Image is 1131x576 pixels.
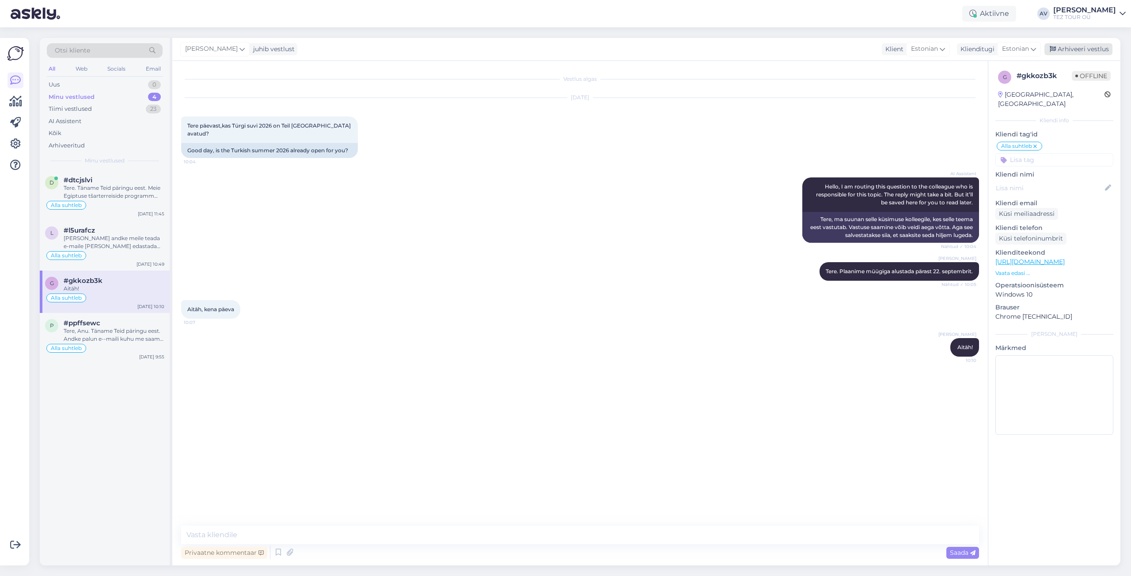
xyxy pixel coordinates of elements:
[996,183,1103,193] input: Lisa nimi
[85,157,125,165] span: Minu vestlused
[1002,44,1029,54] span: Estonian
[49,129,61,138] div: Kõik
[181,547,267,559] div: Privaatne kommentaar
[995,258,1065,266] a: [URL][DOMAIN_NAME]
[995,269,1113,277] p: Vaata edasi ...
[51,346,82,351] span: Alla suhtleb
[995,130,1113,139] p: Kliendi tag'id
[50,322,54,329] span: p
[826,268,973,275] span: Tere. Plaanime müügiga alustada pärast 22. septembrit.
[139,354,164,360] div: [DATE] 9:55
[138,211,164,217] div: [DATE] 11:45
[943,170,976,177] span: AI Assistent
[1053,14,1116,21] div: TEZ TOUR OÜ
[49,93,95,102] div: Minu vestlused
[64,226,95,234] span: #l5urafcz
[995,248,1113,257] p: Klienditeekond
[184,319,217,326] span: 10:07
[962,6,1016,22] div: Aktiivne
[995,290,1113,299] p: Windows 10
[64,327,164,343] div: Tere, Anu. Täname Teid päringu eest. Andke palun e--maili kuhu me saame edastada pakkumised.
[64,319,100,327] span: #ppffsewc
[187,122,352,137] span: Tere päevast,kas Türgi suvi 2026 on Teil [GEOGRAPHIC_DATA] avatud?
[47,63,57,75] div: All
[185,44,238,54] span: [PERSON_NAME]
[995,170,1113,179] p: Kliendi nimi
[64,234,164,250] div: [PERSON_NAME] andke meile teada e-maile [PERSON_NAME] edastada pakkumised. Süsteemis on olemas vi...
[50,280,54,286] span: g
[1001,143,1032,149] span: Alla suhtleb
[941,243,976,250] span: Nähtud ✓ 10:04
[995,223,1113,233] p: Kliendi telefon
[1017,71,1072,81] div: # gkkozb3k
[995,330,1113,338] div: [PERSON_NAME]
[146,105,161,113] div: 23
[1003,74,1007,80] span: g
[181,75,979,83] div: Vestlus algas
[49,80,60,89] div: Uus
[148,80,161,89] div: 0
[1053,7,1126,21] a: [PERSON_NAME]TEZ TOUR OÜ
[144,63,163,75] div: Email
[995,281,1113,290] p: Operatsioonisüsteem
[995,233,1066,245] div: Küsi telefoninumbrit
[51,203,82,208] span: Alla suhtleb
[74,63,89,75] div: Web
[938,255,976,262] span: [PERSON_NAME]
[995,303,1113,312] p: Brauser
[181,143,358,158] div: Good day, is the Turkish summer 2026 already open for you?
[995,343,1113,353] p: Märkmed
[943,357,976,364] span: 10:10
[998,90,1104,109] div: [GEOGRAPHIC_DATA], [GEOGRAPHIC_DATA]
[50,230,53,236] span: l
[995,199,1113,208] p: Kliendi email
[64,184,164,200] div: Tere. Täname Teid päringu eest. Meie Egiptuse tšarterreiside programm algab oktoobri [PERSON_NAME].
[957,45,994,54] div: Klienditugi
[137,261,164,267] div: [DATE] 10:49
[49,105,92,113] div: Tiimi vestlused
[911,44,938,54] span: Estonian
[64,176,92,184] span: #dtcjslvi
[250,45,295,54] div: juhib vestlust
[49,117,81,126] div: AI Assistent
[181,94,979,102] div: [DATE]
[184,158,217,165] span: 10:04
[1072,71,1111,81] span: Offline
[106,63,127,75] div: Socials
[51,295,82,301] span: Alla suhtleb
[938,331,976,338] span: [PERSON_NAME]
[7,45,24,62] img: Askly Logo
[49,141,85,150] div: Arhiveeritud
[950,549,975,557] span: Saada
[187,306,234,312] span: Aitäh, kena päeva
[64,285,164,293] div: Aitäh!
[957,344,973,350] span: Aitäh!
[882,45,903,54] div: Klient
[941,281,976,288] span: Nähtud ✓ 10:05
[64,277,102,285] span: #gkkozb3k
[148,93,161,102] div: 4
[995,312,1113,321] p: Chrome [TECHNICAL_ID]
[51,253,82,258] span: Alla suhtleb
[995,153,1113,166] input: Lisa tag
[55,46,90,55] span: Otsi kliente
[137,303,164,310] div: [DATE] 10:10
[816,183,974,206] span: Hello, I am routing this question to the colleague who is responsible for this topic. The reply m...
[49,179,54,186] span: d
[802,212,979,243] div: Tere, ma suunan selle küsimuse kolleegile, kes selle teema eest vastutab. Vastuse saamine võib ve...
[995,117,1113,124] div: Kliendi info
[1044,43,1112,55] div: Arhiveeri vestlus
[1053,7,1116,14] div: [PERSON_NAME]
[1037,8,1050,20] div: AV
[995,208,1058,220] div: Küsi meiliaadressi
